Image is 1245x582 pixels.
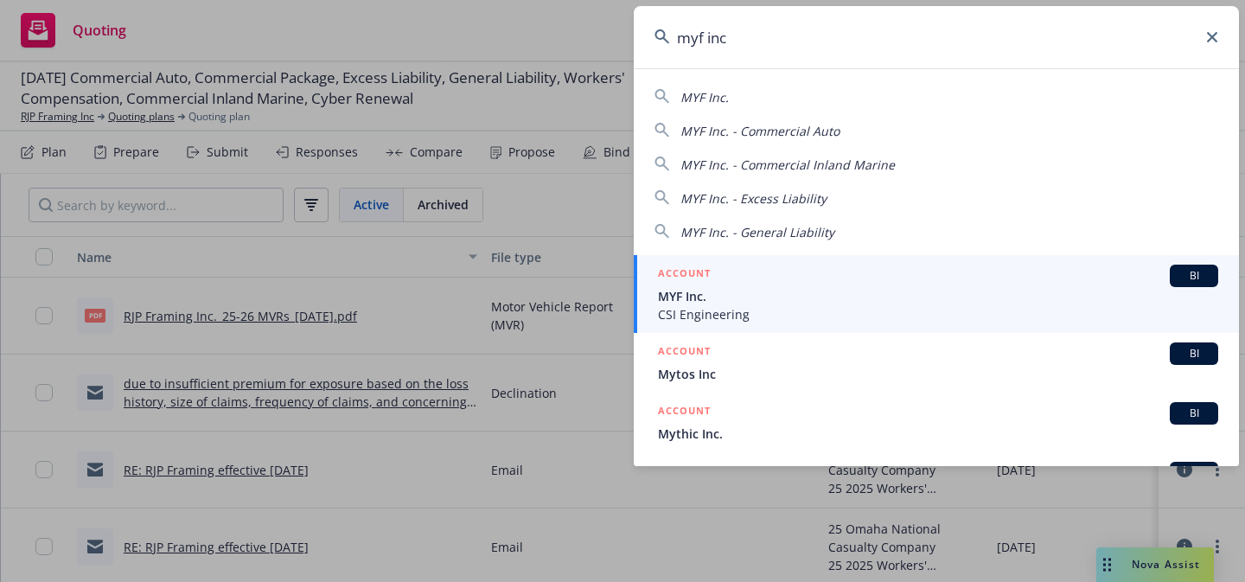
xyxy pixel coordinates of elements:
[658,265,711,285] h5: ACCOUNT
[1177,268,1211,284] span: BI
[658,365,1218,383] span: Mytos Inc
[1177,346,1211,361] span: BI
[658,402,711,423] h5: ACCOUNT
[680,157,895,173] span: MYF Inc. - Commercial Inland Marine
[680,190,827,207] span: MYF Inc. - Excess Liability
[658,462,711,483] h5: ACCOUNT
[634,6,1239,68] input: Search...
[658,342,711,363] h5: ACCOUNT
[658,287,1218,305] span: MYF Inc.
[680,224,834,240] span: MYF Inc. - General Liability
[658,305,1218,323] span: CSI Engineering
[634,452,1239,512] a: ACCOUNTBI
[680,89,729,106] span: MYF Inc.
[1177,465,1211,481] span: BI
[658,425,1218,443] span: Mythic Inc.
[634,333,1239,393] a: ACCOUNTBIMytos Inc
[680,123,840,139] span: MYF Inc. - Commercial Auto
[634,393,1239,452] a: ACCOUNTBIMythic Inc.
[1177,406,1211,421] span: BI
[634,255,1239,333] a: ACCOUNTBIMYF Inc.CSI Engineering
